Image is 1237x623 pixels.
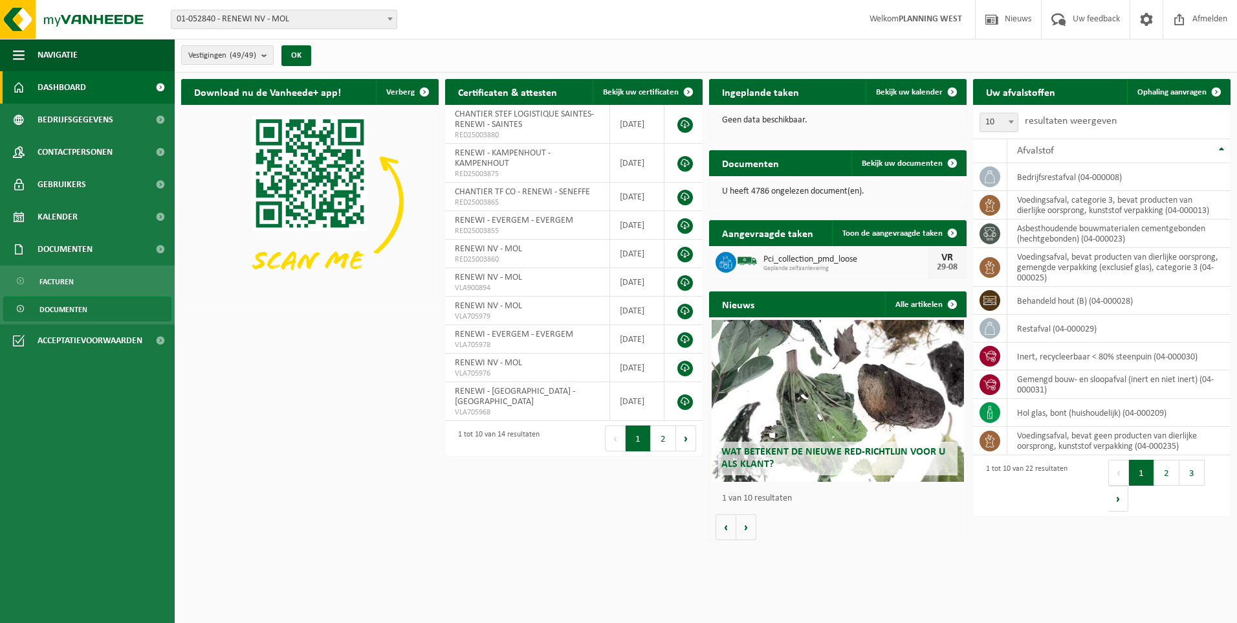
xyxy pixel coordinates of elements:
span: 10 [980,113,1018,132]
span: VLA705979 [455,311,600,322]
img: BL-SO-LV [736,250,758,272]
td: asbesthoudende bouwmaterialen cementgebonden (hechtgebonden) (04-000023) [1007,220,1231,248]
button: OK [281,45,311,66]
button: Previous [1108,460,1129,486]
span: RENEWI - EVERGEM - EVERGEM [455,216,573,225]
button: Verberg [376,79,437,105]
td: [DATE] [610,211,664,240]
count: (49/49) [230,51,256,60]
img: Download de VHEPlus App [181,105,439,299]
td: restafval (04-000029) [1007,315,1231,343]
td: [DATE] [610,297,664,325]
button: Next [676,425,696,451]
span: Verberg [386,88,415,96]
span: RENEWI NV - MOL [455,301,522,311]
label: resultaten weergeven [1025,116,1117,126]
button: 3 [1179,460,1205,486]
td: behandeld hout (B) (04-000028) [1007,287,1231,315]
span: VLA705976 [455,368,600,379]
span: CHANTIER TF CO - RENEWI - SENEFFE [455,187,590,197]
span: RED25003860 [455,255,600,265]
span: Acceptatievoorwaarden [38,324,142,357]
span: 10 [980,113,1018,131]
span: Gebruikers [38,168,86,201]
td: hol glas, bont (huishoudelijk) (04-000209) [1007,399,1231,427]
span: Vestigingen [188,46,256,65]
span: RED25003875 [455,169,600,179]
p: U heeft 4786 ongelezen document(en). [722,187,954,196]
div: 29-08 [934,263,960,272]
span: VLA705968 [455,407,600,418]
span: Contactpersonen [38,136,113,168]
td: [DATE] [610,144,664,183]
span: RENEWI - [GEOGRAPHIC_DATA] - [GEOGRAPHIC_DATA] [455,387,575,407]
span: RENEWI - KAMPENHOUT - KAMPENHOUT [455,148,551,168]
a: Bekijk uw kalender [866,79,965,105]
td: bedrijfsrestafval (04-000008) [1007,163,1231,191]
div: 1 tot 10 van 22 resultaten [980,459,1067,513]
span: Bekijk uw kalender [876,88,943,96]
td: gemengd bouw- en sloopafval (inert en niet inert) (04-000031) [1007,370,1231,399]
span: Wat betekent de nieuwe RED-richtlijn voor u als klant? [721,447,945,470]
td: [DATE] [610,105,664,144]
button: Volgende [736,514,756,540]
td: inert, recycleerbaar < 80% steenpuin (04-000030) [1007,343,1231,370]
td: [DATE] [610,325,664,354]
a: Facturen [3,269,171,293]
p: 1 van 10 resultaten [722,494,960,503]
span: RENEWI NV - MOL [455,244,522,254]
button: 1 [626,425,651,451]
button: Vorige [716,514,736,540]
span: Navigatie [38,39,78,71]
span: Documenten [38,233,93,266]
h2: Nieuws [709,291,767,317]
div: VR [934,253,960,263]
span: CHANTIER STEF LOGISTIQUE SAINTES- RENEWI - SAINTES [455,109,594,130]
span: 01-052840 - RENEWI NV - MOL [171,10,397,28]
button: Previous [605,425,626,451]
td: [DATE] [610,354,664,382]
span: Pci_collection_pmd_loose [763,255,928,265]
a: Toon de aangevraagde taken [832,220,965,246]
td: [DATE] [610,382,664,421]
a: Documenten [3,297,171,321]
div: 1 tot 10 van 14 resultaten [452,424,540,453]
span: VLA900894 [455,283,600,293]
button: 1 [1129,460,1154,486]
h2: Ingeplande taken [709,79,812,104]
span: 01-052840 - RENEWI NV - MOL [171,10,397,29]
a: Wat betekent de nieuwe RED-richtlijn voor u als klant? [712,320,964,482]
span: RED25003865 [455,198,600,208]
h2: Certificaten & attesten [445,79,570,104]
td: [DATE] [610,183,664,211]
span: Facturen [39,269,74,294]
span: Ophaling aanvragen [1137,88,1207,96]
button: 2 [651,425,676,451]
span: Dashboard [38,71,86,104]
span: Documenten [39,297,87,322]
a: Bekijk uw documenten [851,150,965,176]
a: Alle artikelen [885,291,965,317]
a: Ophaling aanvragen [1127,79,1229,105]
td: [DATE] [610,240,664,268]
button: 2 [1154,460,1179,486]
span: RENEWI - EVERGEM - EVERGEM [455,330,573,339]
span: Bekijk uw documenten [862,159,943,168]
span: RED25003880 [455,130,600,141]
span: RENEWI NV - MOL [455,358,522,368]
button: Next [1108,486,1128,512]
a: Bekijk uw certificaten [593,79,701,105]
h2: Download nu de Vanheede+ app! [181,79,354,104]
td: voedingsafval, bevat producten van dierlijke oorsprong, gemengde verpakking (exclusief glas), cat... [1007,248,1231,287]
td: voedingsafval, categorie 3, bevat producten van dierlijke oorsprong, kunststof verpakking (04-000... [1007,191,1231,220]
h2: Documenten [709,150,792,176]
span: Toon de aangevraagde taken [842,229,943,238]
span: RED25003855 [455,226,600,236]
span: Afvalstof [1017,146,1054,156]
span: RENEWI NV - MOL [455,273,522,282]
p: Geen data beschikbaar. [722,116,954,125]
td: [DATE] [610,268,664,297]
span: Bekijk uw certificaten [603,88,679,96]
span: Bedrijfsgegevens [38,104,113,136]
span: Geplande zelfaanlevering [763,265,928,273]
